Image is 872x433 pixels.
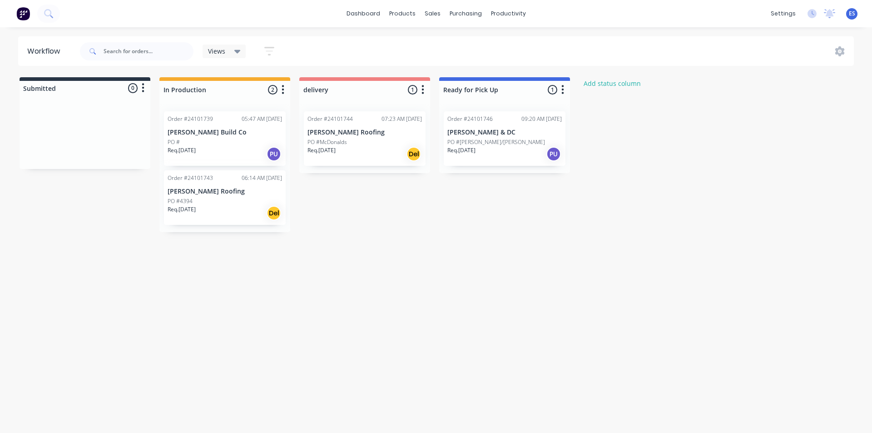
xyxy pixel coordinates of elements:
p: PO #McDonalds [307,138,347,146]
div: purchasing [445,7,486,20]
div: Workflow [27,46,64,57]
div: 09:20 AM [DATE] [521,115,562,123]
div: Order #2410174609:20 AM [DATE][PERSON_NAME] & DCPO #[PERSON_NAME]/[PERSON_NAME]Req.[DATE]PU [444,111,565,166]
img: Factory [16,7,30,20]
a: dashboard [342,7,385,20]
p: [PERSON_NAME] Roofing [168,188,282,195]
p: Req. [DATE] [168,205,196,214]
p: [PERSON_NAME] Build Co [168,129,282,136]
div: 06:14 AM [DATE] [242,174,282,182]
p: Req. [DATE] [447,146,476,154]
p: Req. [DATE] [307,146,336,154]
div: Order #2410174306:14 AM [DATE][PERSON_NAME] RoofingPO #4394Req.[DATE]Del [164,170,286,225]
div: settings [766,7,800,20]
div: products [385,7,420,20]
p: PO #4394 [168,197,193,205]
div: Order #2410174407:23 AM [DATE][PERSON_NAME] RoofingPO #McDonaldsReq.[DATE]Del [304,111,426,166]
div: Order #24101744 [307,115,353,123]
span: ES [849,10,855,18]
div: productivity [486,7,530,20]
div: Order #24101743 [168,174,213,182]
div: Del [267,206,281,220]
p: PO #[PERSON_NAME]/[PERSON_NAME] [447,138,545,146]
div: 07:23 AM [DATE] [381,115,422,123]
div: PU [267,147,281,161]
p: [PERSON_NAME] Roofing [307,129,422,136]
div: PU [546,147,561,161]
span: Views [208,46,225,56]
div: Order #2410173905:47 AM [DATE][PERSON_NAME] Build CoPO #Req.[DATE]PU [164,111,286,166]
button: Add status column [579,77,646,90]
p: Req. [DATE] [168,146,196,154]
input: Search for orders... [104,42,193,60]
div: 05:47 AM [DATE] [242,115,282,123]
div: Order #24101739 [168,115,213,123]
div: sales [420,7,445,20]
p: [PERSON_NAME] & DC [447,129,562,136]
div: Del [406,147,421,161]
p: PO # [168,138,180,146]
div: Order #24101746 [447,115,493,123]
